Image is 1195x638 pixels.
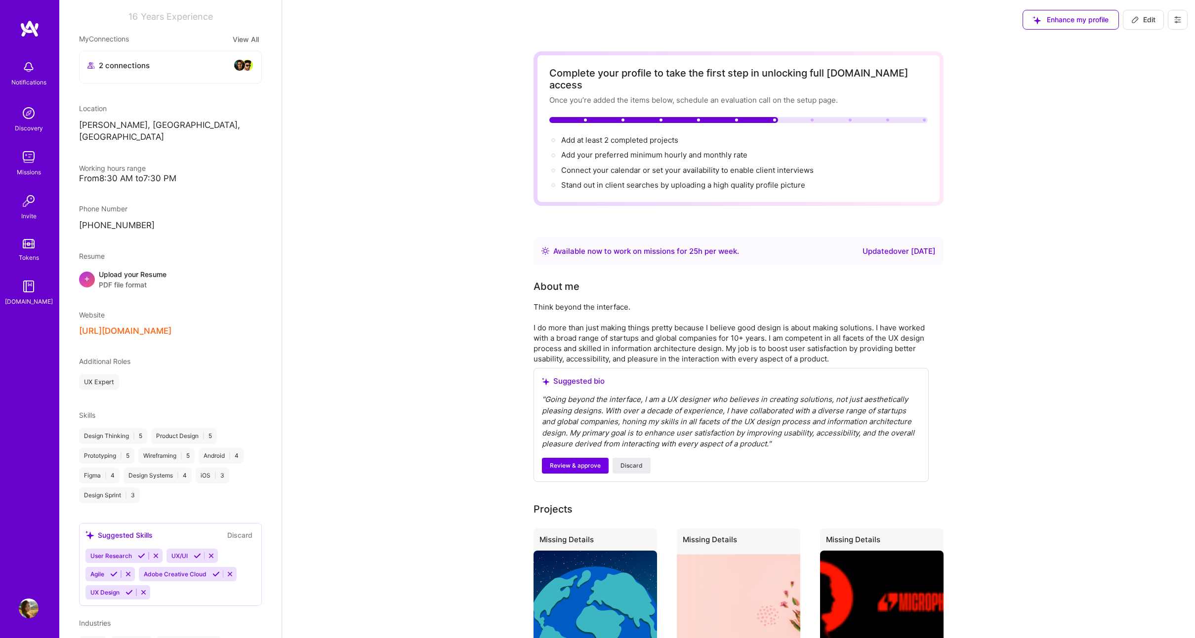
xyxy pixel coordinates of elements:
div: From 8:30 AM to 7:30 PM [79,173,262,184]
i: Reject [124,570,132,578]
i: Accept [212,570,220,578]
div: Notifications [11,77,46,87]
span: Connect your calendar or set your availability to enable client interviews [561,165,814,175]
div: Once you’re added the items below, schedule an evaluation call on the setup page. [549,95,928,105]
span: | [203,432,205,440]
img: logo [20,20,40,38]
span: Website [79,311,105,319]
i: Accept [110,570,118,578]
div: Complete your profile to take the first step in unlocking full [DOMAIN_NAME] access [549,67,928,91]
div: Design Systems 4 [124,468,192,483]
span: | [133,432,135,440]
span: Add your preferred minimum hourly and monthly rate [561,150,747,159]
div: Product Design 5 [151,428,217,444]
div: Discovery [15,123,43,133]
span: + [84,273,90,283]
div: Available now to work on missions for h per week . [553,245,739,257]
i: Accept [138,552,145,559]
span: | [180,452,182,460]
span: My Connections [79,34,129,45]
div: UX Expert [79,374,119,390]
span: | [214,472,216,479]
div: About me [534,279,579,294]
div: Wireframing 5 [138,448,195,464]
span: Add at least 2 completed projects [561,135,678,145]
i: Accept [194,552,201,559]
div: Upload your Resume [99,269,166,290]
i: icon SuggestedTeams [1033,16,1041,24]
button: Discard [224,529,255,541]
span: Discard [620,461,643,470]
div: Updated over [DATE] [863,245,936,257]
div: [DOMAIN_NAME] [5,296,53,307]
img: tokens [23,239,35,248]
span: PDF file format [99,279,166,290]
img: guide book [19,277,39,296]
div: Missing Details [534,528,657,555]
div: Projects [534,502,573,517]
i: Reject [152,552,160,559]
div: Design Sprint 3 [79,487,140,503]
div: Tokens [19,252,39,263]
img: teamwork [19,147,39,167]
div: Missing Details [677,528,800,555]
div: Think beyond the interface. I do more than just making things pretty because I believe good desig... [534,302,929,364]
span: Working hours range [79,164,146,172]
span: 16 [128,11,138,22]
img: bell [19,57,39,77]
p: [PERSON_NAME], [GEOGRAPHIC_DATA], [GEOGRAPHIC_DATA] [79,120,262,143]
span: | [177,472,179,479]
img: User Avatar [19,598,39,618]
p: [PHONE_NUMBER] [79,220,262,232]
span: Enhance my profile [1033,15,1109,25]
div: Suggested bio [542,376,920,386]
img: Invite [19,191,39,211]
i: icon SuggestedTeams [85,531,94,539]
span: Resume [79,252,105,260]
button: [URL][DOMAIN_NAME] [79,326,171,336]
img: Availability [541,247,549,255]
i: Reject [226,570,234,578]
div: Figma 4 [79,468,120,483]
i: Accept [125,589,133,596]
span: 2 connections [99,60,150,71]
img: avatar [242,59,253,71]
div: Android 4 [199,448,244,464]
div: Invite [21,211,37,221]
span: | [229,452,231,460]
button: View All [230,34,262,45]
span: Edit [1131,15,1155,25]
i: Reject [207,552,215,559]
span: | [120,452,122,460]
div: Stand out in client searches by uploading a high quality profile picture [561,180,805,190]
div: " Going beyond the interface, I am a UX designer who believes in creating solutions, not just aes... [542,394,920,450]
img: avatar [234,59,246,71]
div: Missing Details [820,528,944,555]
i: icon Collaborator [87,62,95,69]
span: | [125,491,127,499]
span: Skills [79,411,95,419]
span: Adobe Creative Cloud [144,570,206,578]
div: iOS 3 [196,468,229,483]
div: Prototyping 5 [79,448,134,464]
div: Design Thinking 5 [79,428,147,444]
span: Review & approve [550,461,601,470]
span: Phone Number [79,204,127,213]
i: Reject [140,589,147,596]
i: icon SuggestedTeams [542,378,549,385]
div: Missions [17,167,41,177]
span: User Research [90,552,132,559]
span: Industries [79,619,111,627]
span: Agile [90,570,104,578]
span: Years Experience [141,11,213,22]
span: UX/UI [171,552,188,559]
span: | [105,472,107,479]
div: Suggested Skills [85,530,153,540]
span: UX Design [90,589,120,596]
span: 25 [689,246,698,256]
img: discovery [19,103,39,123]
span: Additional Roles [79,357,130,365]
div: Location [79,103,262,114]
